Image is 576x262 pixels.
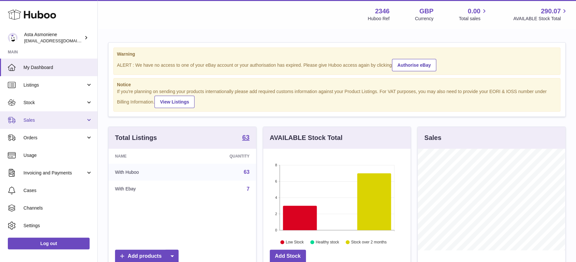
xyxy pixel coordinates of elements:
th: Quantity [186,149,256,164]
text: Low Stock [286,240,304,245]
a: View Listings [154,96,194,108]
span: Listings [23,82,86,88]
a: 0.00 Total sales [459,7,488,22]
text: Healthy stock [316,240,339,245]
text: Stock over 2 months [351,240,386,245]
strong: 2346 [375,7,390,16]
strong: Notice [117,82,557,88]
td: With Huboo [108,164,186,181]
div: Currency [415,16,434,22]
div: ALERT : We have no access to one of your eBay account or your authorisation has expired. Please g... [117,58,557,71]
span: Stock [23,100,86,106]
h3: Total Listings [115,133,157,142]
th: Name [108,149,186,164]
img: onlyipsales@gmail.com [8,33,18,43]
span: Sales [23,117,86,123]
a: Log out [8,238,90,249]
span: AVAILABLE Stock Total [513,16,568,22]
span: Settings [23,223,93,229]
div: Huboo Ref [368,16,390,22]
td: With Ebay [108,181,186,198]
a: 63 [242,134,249,142]
span: Channels [23,205,93,211]
strong: 63 [242,134,249,141]
strong: Warning [117,51,557,57]
text: 2 [275,212,277,216]
a: 63 [244,169,250,175]
span: My Dashboard [23,64,93,71]
div: If you're planning on sending your products internationally please add required customs informati... [117,89,557,108]
span: 0.00 [468,7,481,16]
span: Total sales [459,16,488,22]
text: 6 [275,179,277,183]
text: 4 [275,196,277,200]
span: Invoicing and Payments [23,170,86,176]
span: 290.07 [541,7,561,16]
h3: Sales [424,133,441,142]
a: Authorise eBay [392,59,437,71]
span: Usage [23,152,93,159]
h3: AVAILABLE Stock Total [270,133,342,142]
div: Asta Asmoniene [24,32,83,44]
span: Orders [23,135,86,141]
a: 290.07 AVAILABLE Stock Total [513,7,568,22]
a: 7 [247,186,250,192]
text: 8 [275,163,277,167]
strong: GBP [419,7,433,16]
span: Cases [23,187,93,194]
span: [EMAIL_ADDRESS][DOMAIN_NAME] [24,38,96,43]
text: 0 [275,228,277,232]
